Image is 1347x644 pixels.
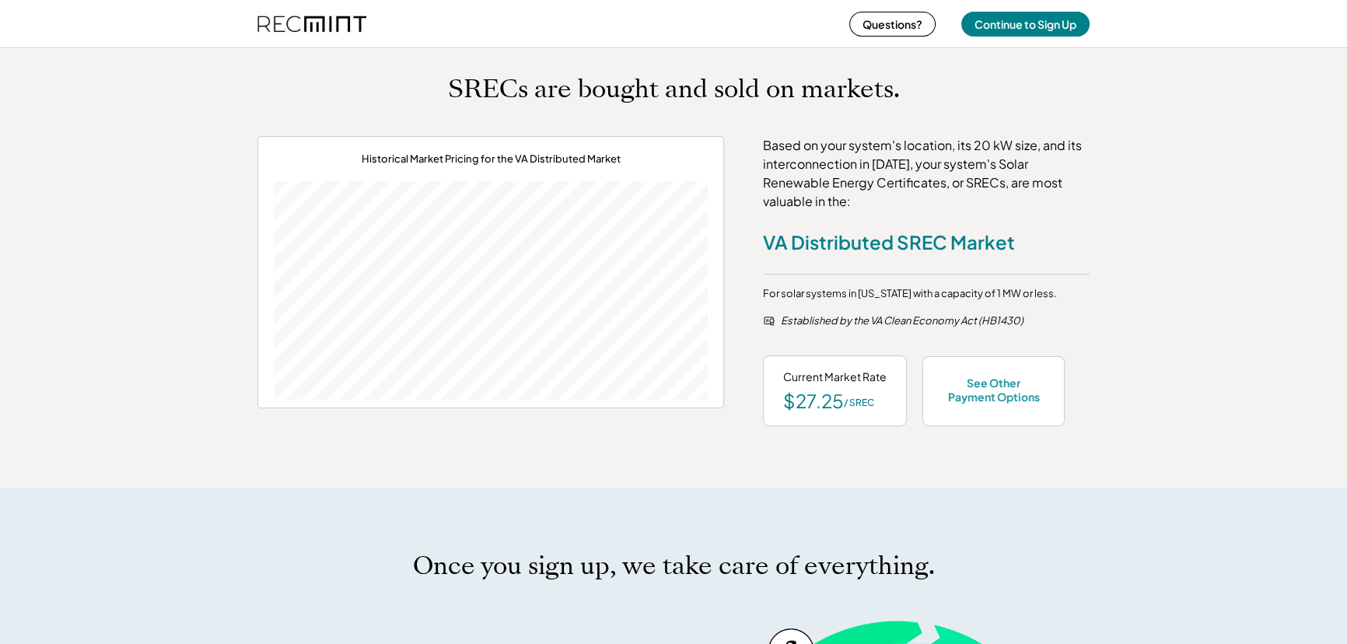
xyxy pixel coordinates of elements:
[257,3,366,44] img: recmint-logotype%403x%20%281%29.jpeg
[781,313,1090,329] div: Established by the VA Clean Economy Act (HB1430)
[943,376,1044,404] div: See Other Payment Options
[448,74,900,104] h1: SRECs are bought and sold on markets.
[961,12,1090,37] button: Continue to Sign Up
[362,152,621,166] div: Historical Market Pricing for the VA Distributed Market
[763,136,1090,211] div: Based on your system's location, its 20 kW size, and its interconnection in [DATE], your system's...
[763,286,1057,302] div: For solar systems in [US_STATE] with a capacity of 1 MW or less.
[763,230,1015,254] div: VA Distributed SREC Market
[783,391,844,410] div: $27.25
[783,369,887,385] div: Current Market Rate
[844,397,874,410] div: / SREC
[849,12,936,37] button: Questions?
[413,551,935,581] h1: Once you sign up, we take care of everything.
